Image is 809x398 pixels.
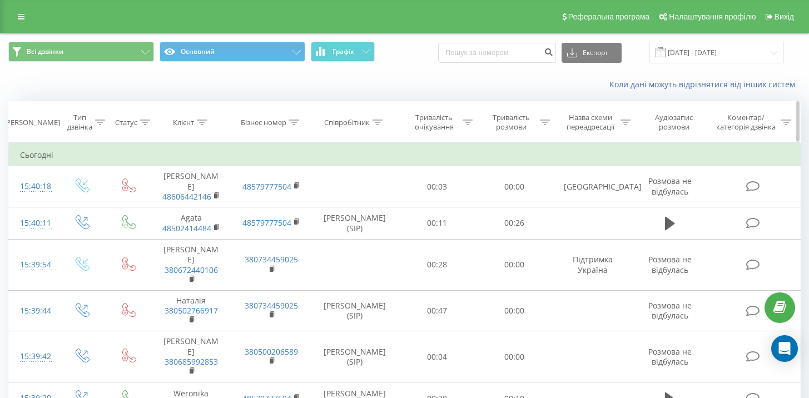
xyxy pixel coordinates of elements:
a: 380502766917 [165,305,218,316]
td: 00:03 [398,166,475,207]
span: Реферальна програма [568,12,650,21]
a: Коли дані можуть відрізнятися вiд інших систем [609,79,801,89]
td: [PERSON_NAME] [151,331,231,382]
div: Співробітник [324,118,370,127]
span: Розмова не відбулась [648,300,692,321]
div: Тип дзвінка [67,113,92,132]
td: 00:26 [475,207,553,239]
button: Всі дзвінки [8,42,154,62]
div: Бізнес номер [241,118,286,127]
td: Підтримка Україна [553,240,633,291]
span: Всі дзвінки [27,47,63,56]
td: Наталія [151,290,231,331]
td: [PERSON_NAME] (SIP) [311,290,398,331]
span: Вихід [775,12,794,21]
input: Пошук за номером [438,43,556,63]
a: 48579777504 [242,181,291,192]
a: 48579777504 [242,217,291,228]
div: 15:39:44 [20,300,47,322]
a: 48606442146 [162,191,211,202]
td: 00:00 [475,290,553,331]
div: Аудіозапис розмови [643,113,705,132]
a: 380500206589 [245,346,298,357]
td: 00:47 [398,290,475,331]
td: [PERSON_NAME] [151,166,231,207]
td: 00:28 [398,240,475,291]
div: 15:40:11 [20,212,47,234]
span: Розмова не відбулась [648,254,692,275]
td: [PERSON_NAME] [151,240,231,291]
td: Agata [151,207,231,239]
td: Сьогодні [9,144,801,166]
button: Основний [160,42,305,62]
td: [GEOGRAPHIC_DATA] [553,166,633,207]
td: [PERSON_NAME] (SIP) [311,331,398,382]
button: Графік [311,42,375,62]
td: [PERSON_NAME] (SIP) [311,207,398,239]
td: 00:11 [398,207,475,239]
div: Open Intercom Messenger [771,335,798,362]
span: Розмова не відбулась [648,176,692,196]
a: 380734459025 [245,254,298,265]
a: 48502414484 [162,223,211,233]
div: 15:40:18 [20,176,47,197]
button: Експорт [562,43,622,63]
span: Графік [332,48,354,56]
td: 00:00 [475,331,553,382]
div: Статус [115,118,137,127]
td: 00:00 [475,240,553,291]
td: 00:00 [475,166,553,207]
div: 15:39:54 [20,254,47,276]
span: Розмова не відбулась [648,346,692,367]
div: [PERSON_NAME] [4,118,60,127]
div: Коментар/категорія дзвінка [713,113,778,132]
a: 380672440106 [165,265,218,275]
span: Налаштування профілю [669,12,756,21]
a: 380734459025 [245,300,298,311]
div: Клієнт [173,118,194,127]
div: 15:39:42 [20,346,47,367]
div: Тривалість розмови [485,113,537,132]
div: Тривалість очікування [408,113,460,132]
a: 380685992853 [165,356,218,367]
div: Назва схеми переадресації [563,113,618,132]
td: 00:04 [398,331,475,382]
